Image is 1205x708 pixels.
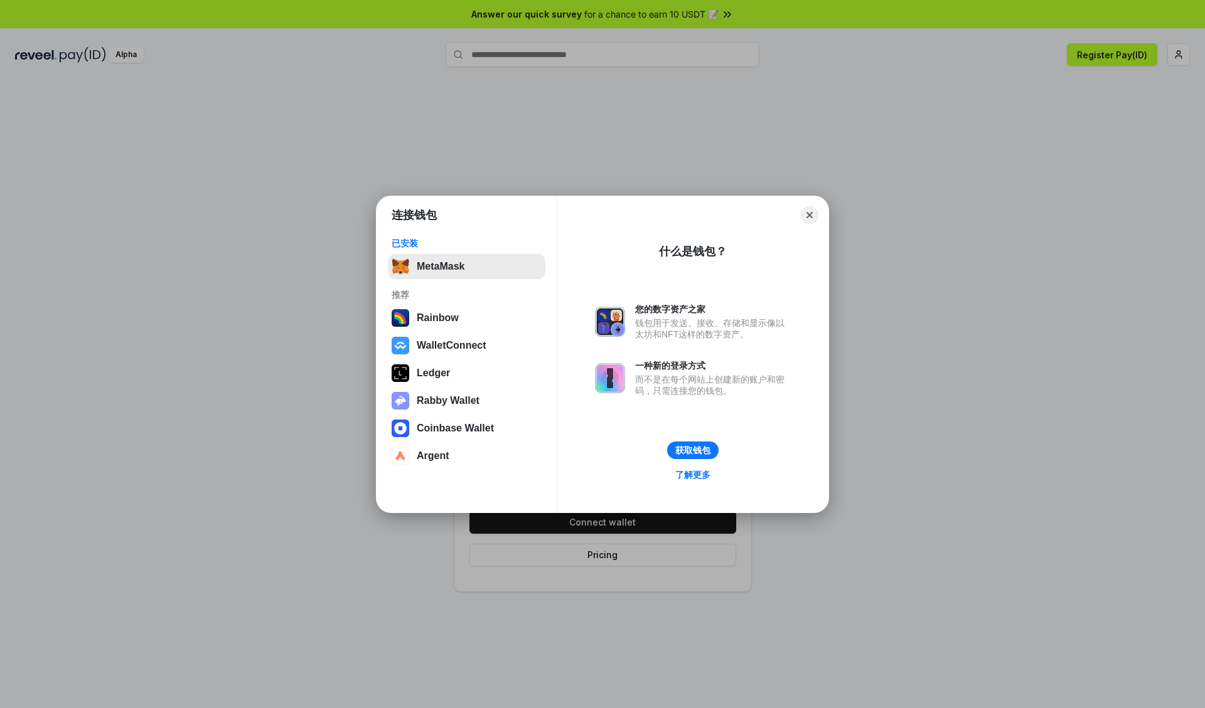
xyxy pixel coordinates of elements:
[635,304,791,315] div: 您的数字资产之家
[392,364,409,382] img: svg+xml,%3Csvg%20xmlns%3D%22http%3A%2F%2Fwww.w3.org%2F2000%2Fsvg%22%20width%3D%2228%22%20height%3...
[595,307,625,337] img: svg+xml,%3Csvg%20xmlns%3D%22http%3A%2F%2Fwww.w3.org%2F2000%2Fsvg%22%20fill%3D%22none%22%20viewBox...
[392,392,409,409] img: svg+xml,%3Csvg%20xmlns%3D%22http%3A%2F%2Fwww.w3.org%2F2000%2Fsvg%22%20fill%3D%22none%22%20viewBox...
[675,469,710,480] div: 了解更多
[417,423,494,434] div: Coinbase Wallet
[392,447,409,465] img: svg+xml,%3Csvg%20width%3D%2228%22%20height%3D%2228%22%20viewBox%3D%220%200%2028%2028%22%20fill%3D...
[392,258,409,275] img: svg+xml,%3Csvg%20fill%3D%22none%22%20height%3D%2233%22%20viewBox%3D%220%200%2035%2033%22%20width%...
[417,395,479,406] div: Rabby Wallet
[675,445,710,456] div: 获取钱包
[417,261,464,272] div: MetaMask
[388,305,545,330] button: Rainbow
[388,333,545,358] button: WalletConnect
[392,337,409,354] img: svg+xml,%3Csvg%20width%3D%2228%22%20height%3D%2228%22%20viewBox%3D%220%200%2028%2028%22%20fill%3D...
[417,367,450,379] div: Ledger
[388,443,545,468] button: Argent
[392,208,437,223] h1: 连接钱包
[668,467,718,483] a: 了解更多
[388,388,545,413] button: Rabby Wallet
[388,416,545,441] button: Coinbase Wallet
[801,206,818,224] button: Close
[417,340,486,351] div: WalletConnect
[635,374,791,396] div: 而不是在每个网站上创建新的账户和密码，只需连接您的钱包。
[635,317,791,340] div: 钱包用于发送、接收、存储和显示像以太坊和NFT这样的数字资产。
[392,289,542,300] div: 推荐
[388,254,545,279] button: MetaMask
[392,420,409,437] img: svg+xml,%3Csvg%20width%3D%2228%22%20height%3D%2228%22%20viewBox%3D%220%200%2028%2028%22%20fill%3D...
[392,309,409,327] img: svg+xml,%3Csvg%20width%3D%22120%22%20height%3D%22120%22%20viewBox%3D%220%200%20120%20120%22%20fil...
[659,244,727,259] div: 什么是钱包？
[667,441,719,459] button: 获取钱包
[388,361,545,386] button: Ledger
[417,450,449,462] div: Argent
[595,363,625,393] img: svg+xml,%3Csvg%20xmlns%3D%22http%3A%2F%2Fwww.w3.org%2F2000%2Fsvg%22%20fill%3D%22none%22%20viewBox...
[417,312,459,324] div: Rainbow
[635,360,791,371] div: 一种新的登录方式
[392,238,542,249] div: 已安装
